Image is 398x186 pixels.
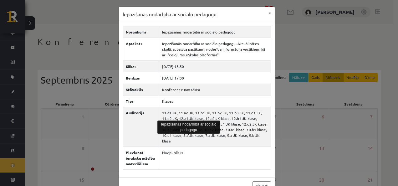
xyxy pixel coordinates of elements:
[123,11,217,18] h3: Iepazīšanās nodarbība ar sociālo pedagogu
[159,107,271,147] td: 11.a1 JK, 11.a2 JK, 11.b1 JK, 11.b2 JK, 11.b3 JK, 11.c1 JK, 11.c2 JK, 12.a1 JK klase, 12.a2 JK kl...
[123,38,159,60] th: Apraksts
[159,72,271,84] td: [DATE] 17:00
[123,72,159,84] th: Beidzas
[123,26,159,38] th: Nosaukums
[123,60,159,72] th: Sākas
[123,147,159,169] th: Pievienot ierakstu mācību materiāliem
[123,84,159,95] th: Stāvoklis
[123,107,159,147] th: Auditorija
[159,147,271,169] td: Nav publisks
[157,121,220,134] div: Iepazīšanās nodarbība ar sociālo pedagogu
[159,26,271,38] td: Iepazīšanās nodarbība ar sociālo pedagogu
[159,95,271,107] td: Klases
[265,7,275,19] button: ×
[159,60,271,72] td: [DATE] 15:50
[159,84,271,95] td: Konference nav sākta
[159,38,271,60] td: Iepazīšanās nodarbība ar sociālo pedagogu. Aktuālitātes skolā, atbalsta pasākumi, noderīga inform...
[123,95,159,107] th: Tips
